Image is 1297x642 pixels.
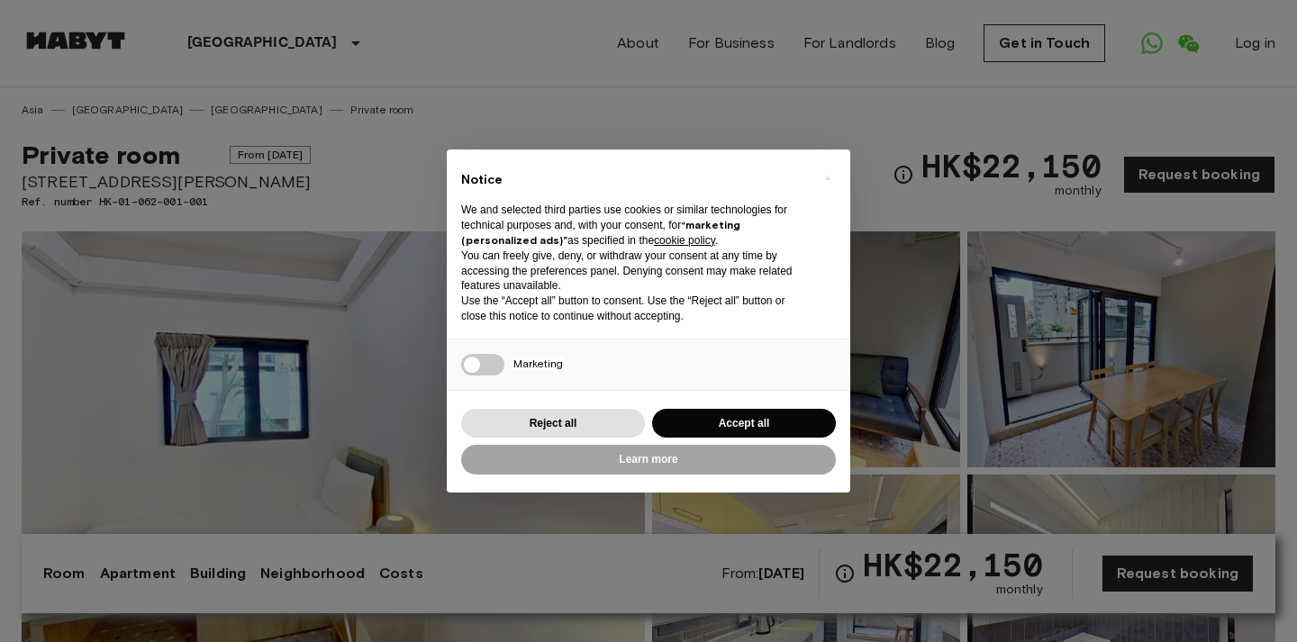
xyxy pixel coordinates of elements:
[461,249,807,294] p: You can freely give, deny, or withdraw your consent at any time by accessing the preferences pane...
[654,234,715,247] a: cookie policy
[652,409,836,439] button: Accept all
[812,164,841,193] button: Close this notice
[461,203,807,248] p: We and selected third parties use cookies or similar technologies for technical purposes and, wit...
[461,294,807,324] p: Use the “Accept all” button to consent. Use the “Reject all” button or close this notice to conti...
[461,445,836,475] button: Learn more
[513,357,563,370] span: Marketing
[461,171,807,189] h2: Notice
[824,167,830,189] span: ×
[461,218,740,247] strong: “marketing (personalized ads)”
[461,409,645,439] button: Reject all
